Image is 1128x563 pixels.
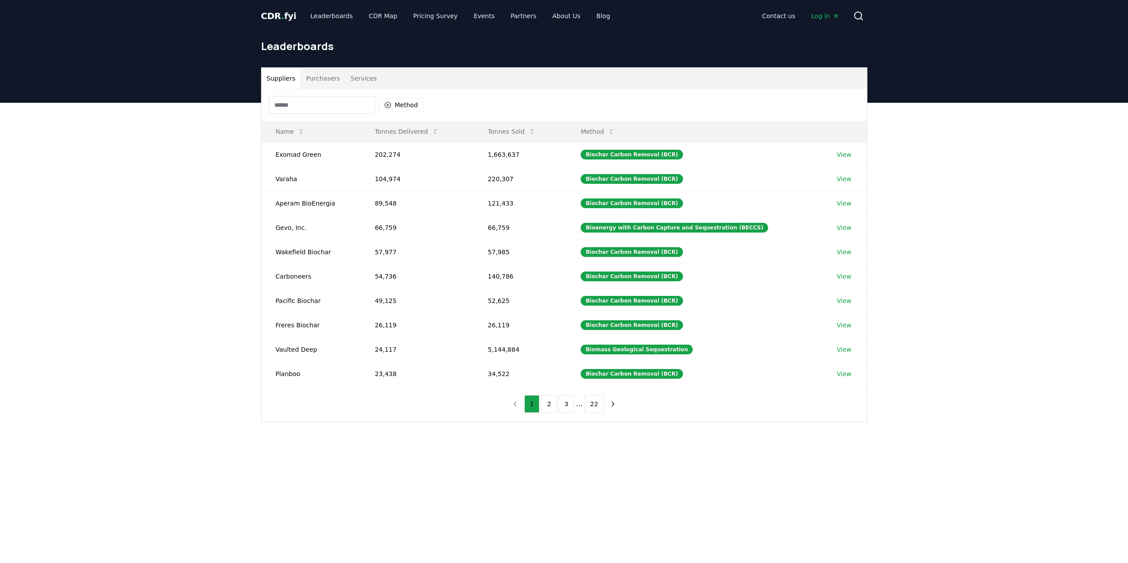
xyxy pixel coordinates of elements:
[755,8,802,24] a: Contact us
[581,296,683,306] div: Biochar Carbon Removal (BCR)
[301,68,345,89] button: Purchasers
[361,288,474,313] td: 49,125
[837,199,851,208] a: View
[361,191,474,215] td: 89,548
[361,264,474,288] td: 54,736
[262,288,361,313] td: Pacific Biochar
[361,361,474,386] td: 23,438
[576,399,582,409] li: ...
[581,174,683,184] div: Biochar Carbon Removal (BCR)
[262,240,361,264] td: Wakefield Biochar
[574,123,622,140] button: Method
[837,345,851,354] a: View
[269,123,312,140] button: Name
[581,198,683,208] div: Biochar Carbon Removal (BCR)
[262,167,361,191] td: Varaha
[361,215,474,240] td: 66,759
[581,272,683,281] div: Biochar Carbon Removal (BCR)
[474,167,567,191] td: 220,307
[581,150,683,159] div: Biochar Carbon Removal (BCR)
[837,296,851,305] a: View
[558,395,574,413] button: 3
[361,240,474,264] td: 57,977
[804,8,846,24] a: Log in
[262,361,361,386] td: Planboo
[474,288,567,313] td: 52,625
[581,223,768,233] div: Bioenergy with Carbon Capture and Sequestration (BECCS)
[837,369,851,378] a: View
[262,337,361,361] td: Vaulted Deep
[474,240,567,264] td: 57,985
[262,215,361,240] td: Gevo, Inc.
[262,142,361,167] td: Exomad Green
[361,142,474,167] td: 202,274
[474,215,567,240] td: 66,759
[504,8,543,24] a: Partners
[361,337,474,361] td: 24,117
[811,12,839,20] span: Log in
[361,313,474,337] td: 26,119
[755,8,846,24] nav: Main
[837,248,851,256] a: View
[474,264,567,288] td: 140,786
[837,272,851,281] a: View
[837,321,851,330] a: View
[474,361,567,386] td: 34,522
[261,10,297,22] a: CDR.fyi
[481,123,543,140] button: Tonnes Sold
[303,8,617,24] nav: Main
[345,68,382,89] button: Services
[474,337,567,361] td: 5,144,884
[467,8,502,24] a: Events
[541,395,557,413] button: 2
[379,98,424,112] button: Method
[262,68,301,89] button: Suppliers
[474,142,567,167] td: 1,663,637
[581,345,693,354] div: Biomass Geological Sequestration
[581,247,683,257] div: Biochar Carbon Removal (BCR)
[361,167,474,191] td: 104,974
[303,8,360,24] a: Leaderboards
[474,313,567,337] td: 26,119
[837,175,851,183] a: View
[605,395,621,413] button: next page
[262,264,361,288] td: Carboneers
[262,191,361,215] td: Aperam BioEnergia
[524,395,540,413] button: 1
[837,150,851,159] a: View
[581,369,683,379] div: Biochar Carbon Removal (BCR)
[362,8,404,24] a: CDR Map
[261,39,867,53] h1: Leaderboards
[581,320,683,330] div: Biochar Carbon Removal (BCR)
[262,313,361,337] td: Freres Biochar
[589,8,617,24] a: Blog
[406,8,464,24] a: Pricing Survey
[837,223,851,232] a: View
[545,8,587,24] a: About Us
[261,11,297,21] span: CDR fyi
[281,11,284,21] span: .
[585,395,604,413] button: 22
[474,191,567,215] td: 121,433
[368,123,446,140] button: Tonnes Delivered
